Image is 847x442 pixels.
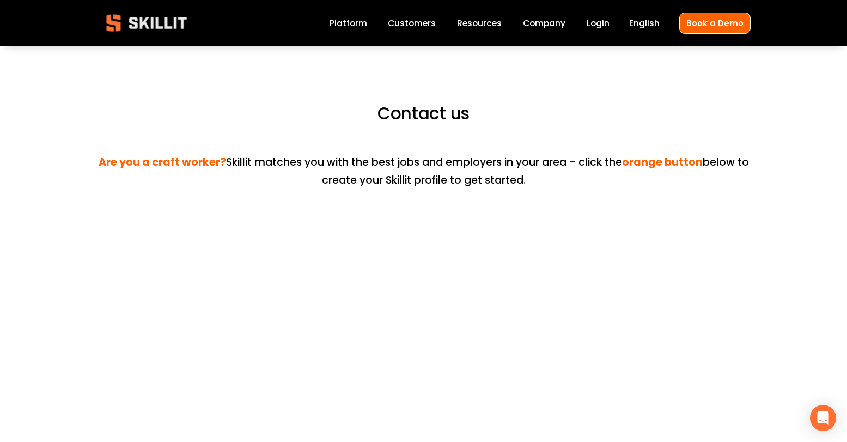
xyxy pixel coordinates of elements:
strong: Are you a craft worker? [99,154,226,172]
a: folder dropdown [457,16,502,31]
a: Platform [330,16,367,31]
span: Resources [457,17,502,29]
a: Company [523,16,565,31]
strong: orange button [622,154,703,172]
div: language picker [629,16,660,31]
a: Book a Demo [679,13,751,34]
span: English [629,17,660,29]
a: Login [587,16,610,31]
p: Skillit matches you with the best jobs and employers in your area - click the below to create you... [97,138,751,189]
h2: Contact us [97,102,751,125]
img: Skillit [97,7,196,39]
a: Customers [388,16,436,31]
div: Open Intercom Messenger [810,405,836,431]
